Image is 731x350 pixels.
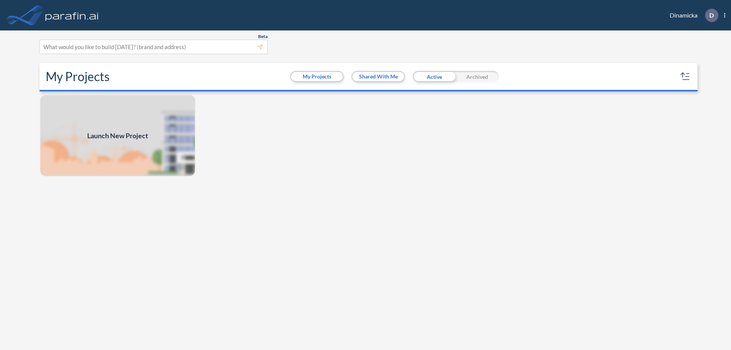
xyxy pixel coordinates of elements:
[87,131,148,141] span: Launch New Project
[40,94,196,177] a: Launch New Project
[44,8,100,23] img: logo
[40,94,196,177] img: add
[46,69,110,84] h2: My Projects
[291,72,343,81] button: My Projects
[709,12,714,19] p: D
[456,71,499,82] div: Archived
[353,72,404,81] button: Shared With Me
[258,34,268,40] span: Beta
[679,70,691,83] button: sort
[658,9,725,22] div: Dinamicka
[413,71,456,82] div: Active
